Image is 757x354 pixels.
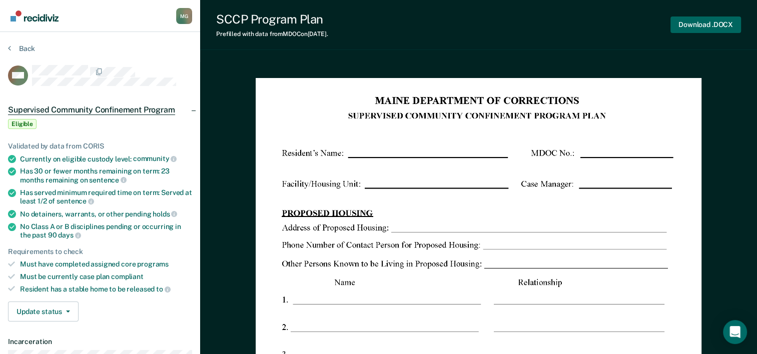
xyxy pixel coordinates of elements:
div: Resident has a stable home to be released [20,284,192,293]
span: holds [153,210,177,218]
div: Must have completed assigned core [20,260,192,268]
button: Back [8,44,35,53]
div: Open Intercom Messenger [723,320,747,344]
img: Recidiviz [11,10,59,21]
div: SCCP Program Plan [216,12,328,26]
span: Eligible [8,119,37,129]
div: Must be currently case plan [20,272,192,281]
button: Update status [8,301,79,321]
div: Currently on eligible custody level: [20,154,192,163]
span: to [156,285,171,293]
span: community [133,154,177,162]
button: Download .DOCX [670,16,741,33]
div: Has served minimum required time on term: Served at least 1/2 of [20,188,192,205]
span: programs [137,260,169,268]
div: Validated by data from CORIS [8,142,192,150]
span: compliant [111,272,144,280]
div: M G [176,8,192,24]
div: Prefilled with data from MDOC on [DATE] . [216,30,328,37]
span: Supervised Community Confinement Program [8,105,175,115]
div: Has 30 or fewer months remaining on term: 23 months remaining on [20,167,192,184]
div: Requirements to check [8,247,192,256]
span: sentence [89,176,127,184]
dt: Incarceration [8,337,192,346]
div: No Class A or B disciplines pending or occurring in the past 90 [20,222,192,239]
span: days [58,231,81,239]
button: Profile dropdown button [176,8,192,24]
span: sentence [57,197,94,205]
div: No detainers, warrants, or other pending [20,209,192,218]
